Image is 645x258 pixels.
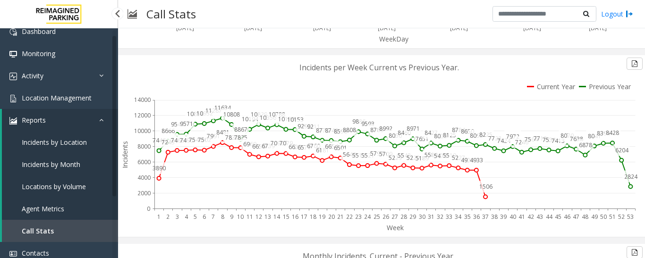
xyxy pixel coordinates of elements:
[546,213,553,221] text: 44
[269,110,285,118] text: 10788
[2,153,118,175] a: Incidents by Month
[379,34,409,43] text: WeekDay
[137,189,151,197] text: 2000
[157,213,161,221] text: 1
[461,156,474,164] text: 4930
[225,133,238,141] text: 7830
[491,213,498,221] text: 38
[506,133,519,141] text: 7972
[137,142,151,150] text: 8000
[573,213,579,221] text: 47
[419,213,425,221] text: 30
[292,213,298,221] text: 16
[271,139,284,147] text: 7090
[297,143,311,151] text: 6571
[370,150,383,158] text: 5799
[2,175,118,198] a: Locations by Volume
[455,213,462,221] text: 34
[242,115,259,123] text: 10194
[624,173,638,181] text: 2824
[450,24,468,32] text: [DATE]
[313,24,331,32] text: [DATE]
[382,213,389,221] text: 26
[627,213,634,221] text: 53
[137,158,151,166] text: 6000
[310,213,316,221] text: 18
[424,151,438,159] text: 5589
[609,213,616,221] text: 51
[244,24,262,32] text: [DATE]
[9,250,17,258] img: 'icon'
[319,213,325,221] text: 19
[234,125,247,133] text: 8867
[470,156,483,164] text: 4933
[597,129,611,137] text: 8394
[364,213,371,221] text: 24
[582,213,588,221] text: 48
[221,213,224,221] text: 8
[196,109,213,117] text: 10932
[316,126,329,134] text: 8772
[153,136,166,144] text: 7446
[500,213,507,221] text: 39
[479,131,492,139] text: 8225
[264,213,271,221] text: 13
[237,213,244,221] text: 10
[223,110,240,118] text: 10808
[589,24,607,32] text: [DATE]
[473,213,480,221] text: 36
[203,213,206,221] text: 6
[482,213,489,221] text: 37
[409,213,416,221] text: 29
[334,127,347,135] text: 8598
[171,136,184,144] text: 7466
[346,213,353,221] text: 22
[464,213,471,221] text: 35
[443,151,456,159] text: 5519
[534,134,547,142] text: 7713
[187,110,204,118] text: 10858
[22,182,86,191] span: Locations by Volume
[9,117,17,125] img: 'icon'
[134,96,151,104] text: 14000
[212,213,215,221] text: 7
[523,24,541,32] text: [DATE]
[518,213,525,221] text: 41
[352,117,365,125] text: 9886
[180,136,193,144] text: 7490
[591,213,598,221] text: 49
[137,174,151,182] text: 4000
[161,127,175,135] text: 8666
[488,134,501,142] text: 7728
[22,116,46,125] span: Reports
[278,115,295,123] text: 10189
[391,213,398,221] text: 27
[343,150,356,158] text: 5642
[307,142,320,150] text: 6760
[379,125,392,133] text: 8992
[361,120,374,128] text: 9593
[606,129,619,137] text: 8428
[280,139,293,147] text: 7079
[166,213,170,221] text: 2
[283,213,289,221] text: 15
[479,183,492,191] text: 1506
[289,143,302,151] text: 6633
[398,129,411,137] text: 8460
[434,132,447,140] text: 8033
[398,151,411,159] text: 5548
[230,213,233,221] text: 9
[189,136,202,144] text: 7540
[443,131,456,139] text: 8125
[205,107,222,115] text: 11287
[525,135,538,143] text: 7564
[22,138,87,147] span: Incidents by Location
[171,120,184,128] text: 9541
[434,152,447,160] text: 5470
[570,135,583,143] text: 7638
[246,213,253,221] text: 11
[564,213,570,221] text: 46
[134,127,151,135] text: 10000
[527,213,534,221] text: 42
[407,125,420,133] text: 8971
